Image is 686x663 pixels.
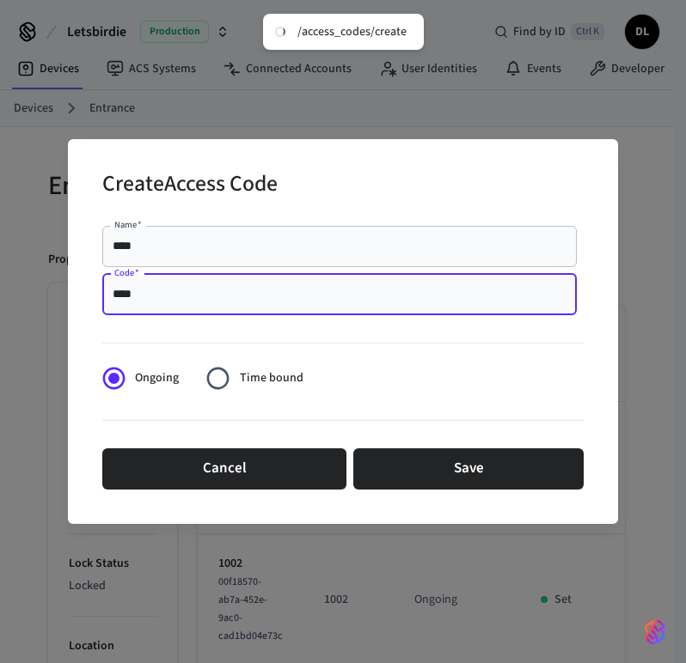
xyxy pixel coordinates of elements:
label: Name [114,218,142,231]
img: SeamLogoGradient.69752ec5.svg [645,618,665,646]
span: Time bound [240,369,303,387]
div: /access_codes/create [297,24,407,40]
button: Cancel [102,448,346,490]
label: Code [114,266,139,279]
h2: Create Access Code [102,160,278,212]
button: Save [353,448,584,490]
span: Ongoing [135,369,179,387]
